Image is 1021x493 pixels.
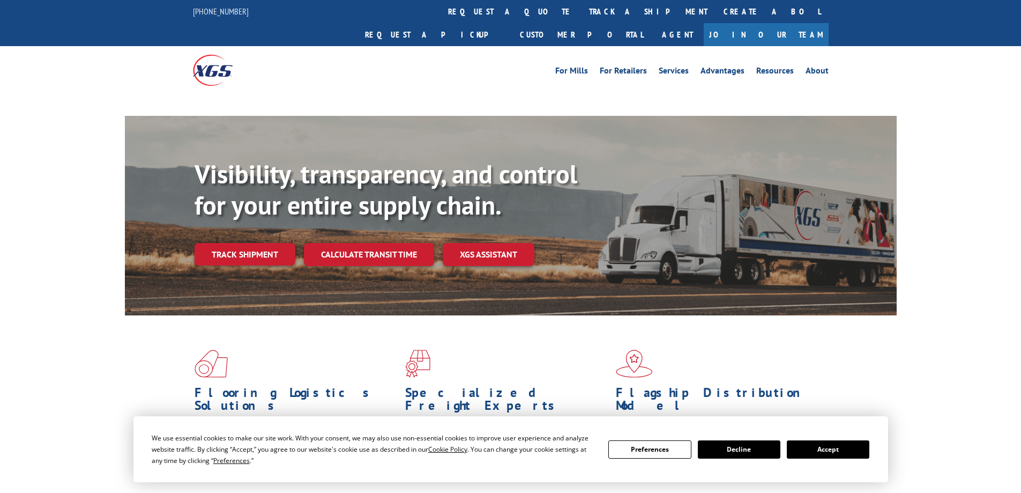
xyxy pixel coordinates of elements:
[704,23,829,46] a: Join Our Team
[806,67,829,78] a: About
[405,350,430,378] img: xgs-icon-focused-on-flooring-red
[195,157,577,222] b: Visibility, transparency, and control for your entire supply chain.
[195,386,397,417] h1: Flooring Logistics Solutions
[787,440,869,459] button: Accept
[213,456,250,465] span: Preferences
[608,440,691,459] button: Preferences
[195,350,228,378] img: xgs-icon-total-supply-chain-intelligence-red
[756,67,794,78] a: Resources
[357,23,512,46] a: Request a pickup
[700,67,744,78] a: Advantages
[659,67,689,78] a: Services
[443,243,534,266] a: XGS ASSISTANT
[555,67,588,78] a: For Mills
[512,23,651,46] a: Customer Portal
[405,386,608,417] h1: Specialized Freight Experts
[304,243,434,266] a: Calculate transit time
[616,350,653,378] img: xgs-icon-flagship-distribution-model-red
[428,445,467,454] span: Cookie Policy
[193,6,249,17] a: [PHONE_NUMBER]
[698,440,780,459] button: Decline
[651,23,704,46] a: Agent
[152,432,595,466] div: We use essential cookies to make our site work. With your consent, we may also use non-essential ...
[133,416,888,482] div: Cookie Consent Prompt
[195,243,295,266] a: Track shipment
[616,386,818,417] h1: Flagship Distribution Model
[600,67,647,78] a: For Retailers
